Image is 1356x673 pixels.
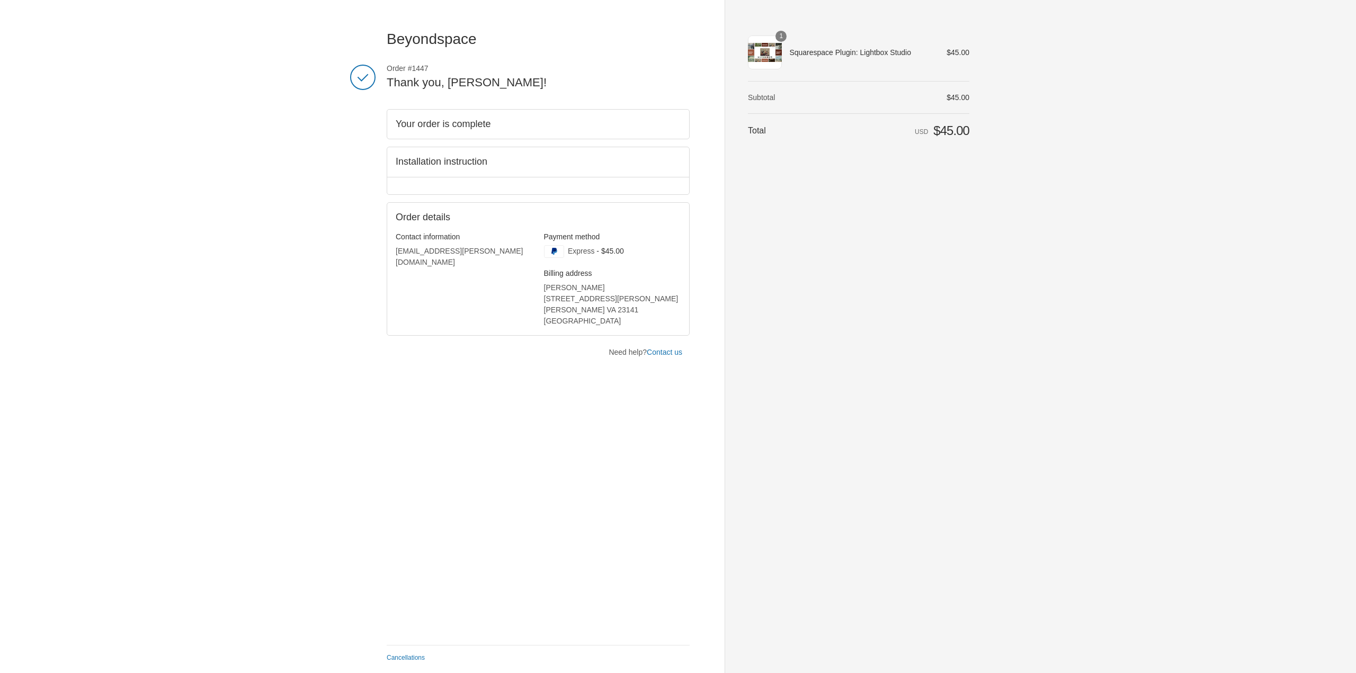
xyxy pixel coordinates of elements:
[544,268,681,278] h3: Billing address
[396,211,538,223] h2: Order details
[947,48,969,57] span: $45.00
[568,247,595,255] span: Express
[387,75,690,91] h2: Thank you, [PERSON_NAME]!
[396,232,533,241] h3: Contact information
[748,93,813,102] th: Subtotal
[647,348,682,356] a: Contact us
[596,247,623,255] span: - $45.00
[609,347,682,358] p: Need help?
[789,48,932,57] span: Squarespace Plugin: Lightbox Studio
[915,128,928,136] span: USD
[544,232,681,241] h3: Payment method
[387,654,425,661] a: Cancellations
[396,156,681,168] h2: Installation instruction
[396,247,523,266] bdo: [EMAIL_ADDRESS][PERSON_NAME][DOMAIN_NAME]
[947,93,969,102] span: $45.00
[544,282,681,327] address: [PERSON_NAME] [STREET_ADDRESS][PERSON_NAME] [PERSON_NAME] VA 23141 [GEOGRAPHIC_DATA]
[748,126,766,135] span: Total
[387,31,477,47] span: Beyondspace
[387,64,690,73] span: Order #1447
[933,123,969,138] span: $45.00
[396,118,681,130] h2: Your order is complete
[775,31,787,42] span: 1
